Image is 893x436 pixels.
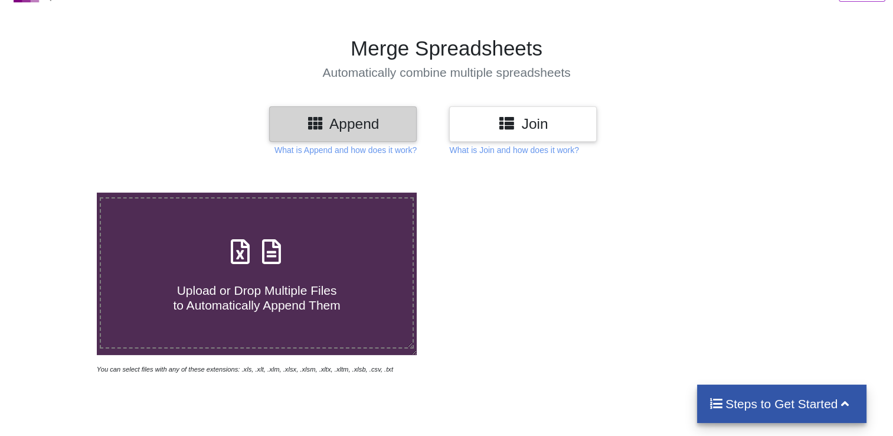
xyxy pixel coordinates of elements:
[274,144,417,156] p: What is Append and how does it work?
[449,144,578,156] p: What is Join and how does it work?
[173,284,340,312] span: Upload or Drop Multiple Files to Automatically Append Them
[458,115,588,132] h3: Join
[97,366,393,373] i: You can select files with any of these extensions: .xls, .xlt, .xlm, .xlsx, .xlsm, .xltx, .xltm, ...
[278,115,408,132] h3: Append
[709,396,855,411] h4: Steps to Get Started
